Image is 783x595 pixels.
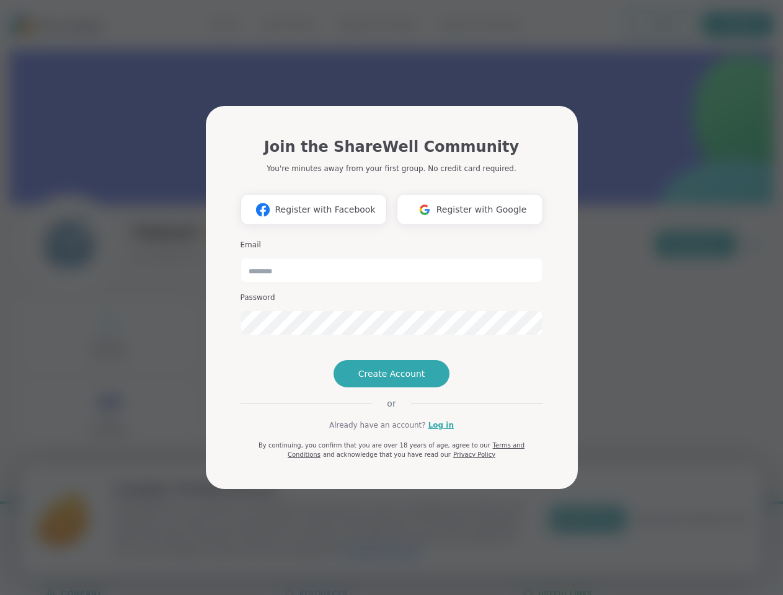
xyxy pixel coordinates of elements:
h1: Join the ShareWell Community [264,136,519,158]
a: Privacy Policy [453,451,495,458]
span: and acknowledge that you have read our [323,451,451,458]
img: ShareWell Logomark [413,198,436,221]
span: Register with Facebook [275,203,375,216]
span: By continuing, you confirm that you are over 18 years of age, agree to our [259,442,490,449]
span: or [372,397,410,410]
img: ShareWell Logomark [251,198,275,221]
a: Terms and Conditions [288,442,524,458]
button: Create Account [334,360,450,387]
h3: Email [241,240,543,250]
span: Create Account [358,368,425,380]
p: You're minutes away from your first group. No credit card required. [267,163,516,174]
h3: Password [241,293,543,303]
button: Register with Google [397,194,543,225]
span: Already have an account? [329,420,426,431]
button: Register with Facebook [241,194,387,225]
span: Register with Google [436,203,527,216]
a: Log in [428,420,454,431]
